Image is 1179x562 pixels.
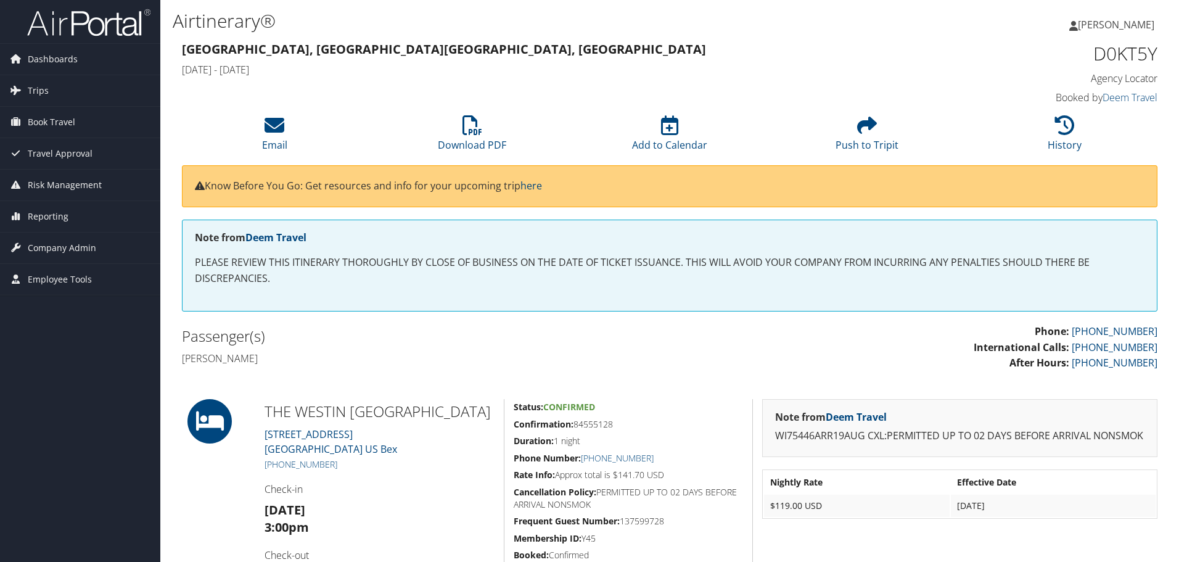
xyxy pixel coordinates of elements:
h5: 137599728 [514,515,743,527]
strong: Frequent Guest Number: [514,515,620,527]
h5: Y45 [514,532,743,545]
strong: Cancellation Policy: [514,486,596,498]
strong: [GEOGRAPHIC_DATA], [GEOGRAPHIC_DATA] [GEOGRAPHIC_DATA], [GEOGRAPHIC_DATA] [182,41,706,57]
span: Travel Approval [28,138,92,169]
a: here [520,179,542,192]
p: PLEASE REVIEW THIS ITINERARY THOROUGHLY BY CLOSE OF BUSINESS ON THE DATE OF TICKET ISSUANCE. THIS... [195,255,1144,286]
strong: Confirmation: [514,418,573,430]
h4: Agency Locator [927,72,1157,85]
h4: Booked by [927,91,1157,104]
strong: International Calls: [974,341,1069,354]
strong: Duration: [514,435,554,447]
span: Company Admin [28,233,96,263]
span: Book Travel [28,107,75,138]
strong: [DATE] [265,502,305,518]
a: History [1048,122,1082,152]
img: airportal-logo.png [27,8,150,37]
strong: After Hours: [1009,356,1069,370]
a: [PHONE_NUMBER] [1072,356,1157,370]
h5: 1 night [514,435,743,447]
strong: Rate Info: [514,469,555,481]
h5: 84555128 [514,418,743,431]
strong: Phone Number: [514,452,581,464]
strong: Booked: [514,549,549,561]
a: [PHONE_NUMBER] [1072,324,1157,338]
p: Know Before You Go: Get resources and info for your upcoming trip [195,178,1144,194]
span: Employee Tools [28,264,92,295]
h2: THE WESTIN [GEOGRAPHIC_DATA] [265,401,495,422]
a: Deem Travel [245,231,306,244]
h1: D0KT5Y [927,41,1157,67]
h5: Approx total is $141.70 USD [514,469,743,481]
span: [PERSON_NAME] [1078,18,1154,31]
h4: [PERSON_NAME] [182,352,660,365]
span: Trips [28,75,49,106]
strong: Membership ID: [514,532,581,544]
h5: Confirmed [514,549,743,561]
h1: Airtinerary® [173,8,836,34]
span: Reporting [28,201,68,232]
th: Effective Date [951,471,1156,494]
td: [DATE] [951,495,1156,517]
h4: Check-in [265,482,495,496]
p: WI75446ARR19AUG CXL:PERMITTED UP TO 02 DAYS BEFORE ARRIVAL NONSMOK [775,428,1144,444]
th: Nightly Rate [764,471,950,494]
h4: [DATE] - [DATE] [182,63,909,76]
span: Risk Management [28,170,102,200]
a: [PERSON_NAME] [1069,6,1167,43]
a: [PHONE_NUMBER] [1072,341,1157,354]
strong: 3:00pm [265,519,309,535]
strong: Note from [195,231,306,244]
a: [PHONE_NUMBER] [265,458,337,470]
h5: PERMITTED UP TO 02 DAYS BEFORE ARRIVAL NONSMOK [514,486,743,510]
strong: Status: [514,401,543,413]
a: Download PDF [438,122,506,152]
strong: Note from [775,410,887,424]
a: Deem Travel [826,410,887,424]
h4: Check-out [265,548,495,562]
span: Confirmed [543,401,595,413]
a: [STREET_ADDRESS][GEOGRAPHIC_DATA] US Bex [265,428,397,456]
a: Email [262,122,287,152]
span: Dashboards [28,44,78,75]
a: Add to Calendar [632,122,707,152]
a: Deem Travel [1103,91,1157,104]
td: $119.00 USD [764,495,950,517]
h2: Passenger(s) [182,326,660,347]
a: [PHONE_NUMBER] [581,452,654,464]
strong: Phone: [1035,324,1069,338]
a: Push to Tripit [836,122,898,152]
